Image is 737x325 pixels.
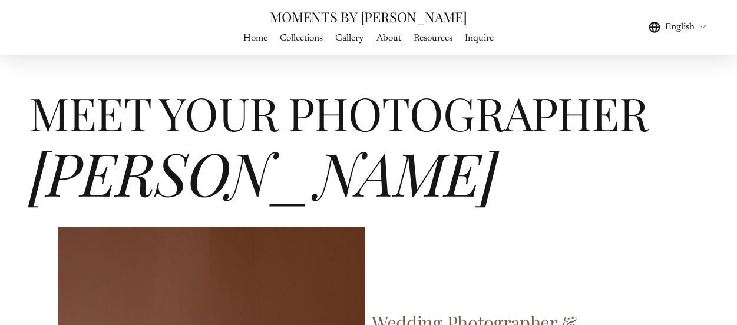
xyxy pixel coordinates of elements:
a: Inquire [465,31,494,47]
span: English [665,20,695,34]
span: MEET YOUR PHOTOGRAPHER [29,82,648,143]
div: language picker [649,19,708,35]
a: Home [243,31,267,47]
a: About [376,31,401,47]
a: folder dropdown [335,31,363,47]
a: Collections [280,31,323,47]
em: [PERSON_NAME] [29,132,497,211]
a: MOMENTS BY [PERSON_NAME] [270,8,467,26]
a: Resources [414,31,452,47]
span: Gallery [335,31,363,45]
